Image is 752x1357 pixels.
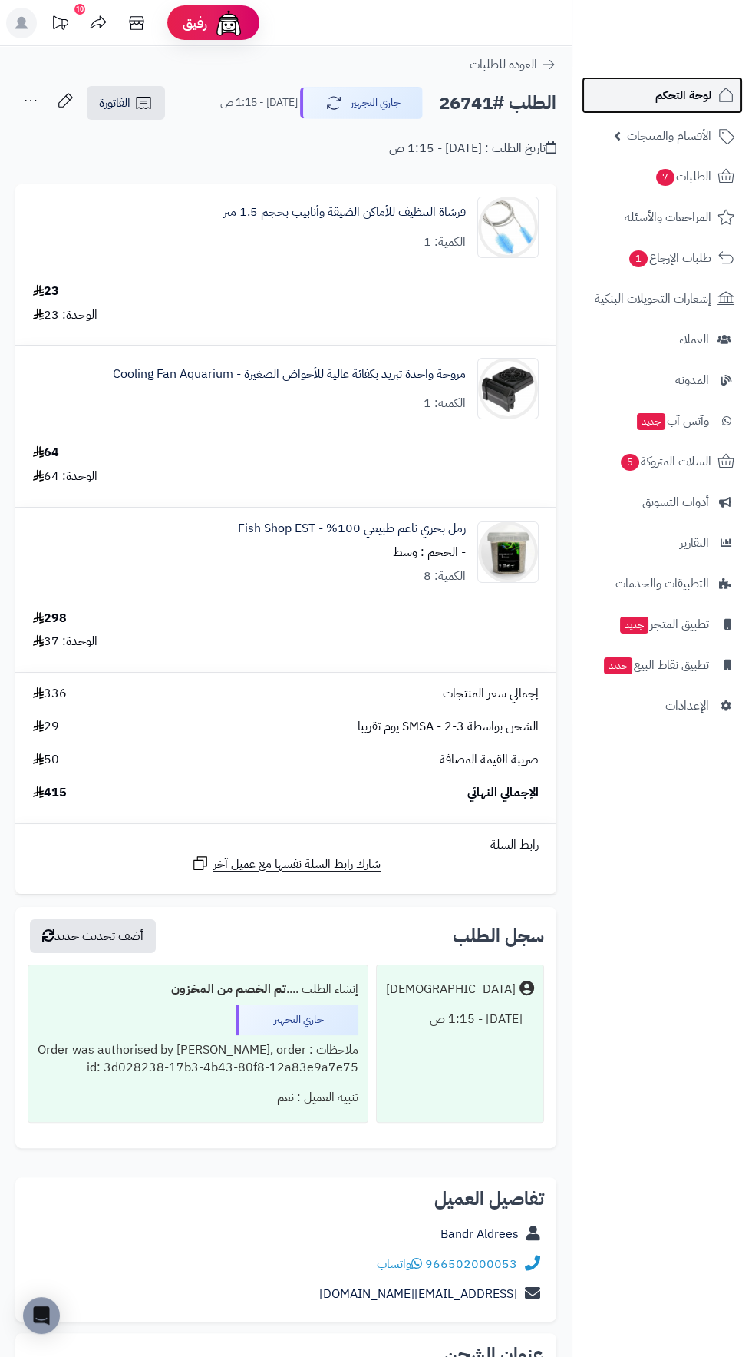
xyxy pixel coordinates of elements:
span: إشعارات التحويلات البنكية [595,288,711,309]
a: تطبيق المتجرجديد [582,606,743,643]
span: وآتس آب [635,410,709,432]
button: جاري التجهيز [300,87,423,119]
span: لوحة التحكم [655,84,711,106]
div: جاري التجهيز [236,1005,358,1035]
a: العملاء [582,321,743,358]
a: Bandr Aldrees [440,1225,519,1243]
a: تحديثات المنصة [41,8,79,42]
div: رابط السلة [21,836,550,854]
a: لوحة التحكم [582,77,743,114]
span: المدونة [675,369,709,391]
div: Open Intercom Messenger [23,1297,60,1334]
a: 966502000053 [425,1255,517,1273]
span: 1 [629,250,648,268]
span: الطلبات [655,166,711,187]
div: 23 [33,283,59,300]
span: جديد [620,617,648,634]
span: الإعدادات [665,695,709,717]
span: إجمالي سعر المنتجات [443,685,539,703]
span: 50 [33,751,59,769]
a: فرشاة التنظيف للأماكن الضيقة وأنابيب بحجم 1.5 متر [223,204,466,221]
a: طلبات الإرجاع1 [582,240,743,276]
a: المدونة [582,362,743,399]
img: 1648670125-813fceb8-6c24-4f00-80e1-b296f9123f27_1.4df443a215d5cb2c08c47203c6944c21-90x90.jpeg [478,358,538,419]
div: إنشاء الطلب .... [38,975,358,1005]
a: السلات المتروكة5 [582,443,743,480]
div: [DEMOGRAPHIC_DATA] [386,981,516,998]
img: 1682029860-61u9sj4ehNL-90x90.jpg [478,197,538,258]
span: العملاء [679,329,709,350]
div: الوحدة: 37 [33,633,97,650]
a: الإعدادات [582,687,743,724]
a: إشعارات التحويلات البنكية [582,280,743,317]
a: المراجعات والأسئلة [582,199,743,236]
a: أدوات التسويق [582,484,743,521]
span: رفيق [183,14,207,32]
span: تطبيق المتجر [618,614,709,635]
span: أدوات التسويق [642,491,709,513]
span: 7 [656,169,675,187]
a: واتساب [377,1255,422,1273]
a: رمل بحري ناعم طبيعي 100% - Fish Shop EST [238,520,466,538]
span: الإجمالي النهائي [467,784,539,802]
span: ضريبة القيمة المضافة [440,751,539,769]
a: شارك رابط السلة نفسها مع عميل آخر [191,854,381,873]
span: السلات المتروكة [619,451,711,472]
div: ملاحظات : Order was authorised by [PERSON_NAME], order id: 3d028238-17b3-4b43-80f8-12a83e9a7e75 [38,1035,358,1083]
div: 298 [33,610,67,627]
span: العودة للطلبات [470,55,537,74]
a: العودة للطلبات [470,55,556,74]
a: تطبيق نقاط البيعجديد [582,647,743,683]
span: طلبات الإرجاع [628,247,711,269]
span: المراجعات والأسئلة [625,207,711,228]
span: الفاتورة [99,94,130,112]
span: الأقسام والمنتجات [627,125,711,147]
a: الفاتورة [87,86,165,120]
a: وآتس آبجديد [582,402,743,439]
span: التقارير [680,532,709,554]
div: الوحدة: 23 [33,306,97,324]
span: شارك رابط السلة نفسها مع عميل آخر [213,856,381,873]
b: تم الخصم من المخزون [171,980,286,998]
div: [DATE] - 1:15 ص [386,1005,534,1034]
button: أضف تحديث جديد [30,919,156,953]
div: الكمية: 1 [424,395,466,412]
span: 29 [33,718,59,736]
a: مروحة واحدة تبريد بكفائة عالية للأحواض الصغيرة - Cooling Fan Aquarium [113,366,466,383]
small: - الحجم : وسط [393,543,466,561]
div: الكمية: 8 [424,568,466,585]
div: تاريخ الطلب : [DATE] - 1:15 ص [389,140,556,157]
span: جديد [604,657,632,674]
a: الطلبات7 [582,158,743,195]
h2: تفاصيل العميل [28,1190,544,1208]
div: الكمية: 1 [424,233,466,251]
span: جديد [637,413,665,430]
img: 1749043353-Untitled-2%D9%84%D8%A7%D9%81%D8%AB%D9%84%D8%A7%D9%81%D9%8100008765-90x90.jpg [478,521,538,583]
a: [EMAIL_ADDRESS][DOMAIN_NAME] [319,1285,517,1303]
img: logo-2.png [648,32,737,65]
small: [DATE] - 1:15 ص [220,95,298,111]
span: الشحن بواسطة SMSA - 2-3 يوم تقريبا [358,718,539,736]
span: 5 [621,454,640,472]
span: التطبيقات والخدمات [615,573,709,594]
div: 10 [74,4,85,15]
div: الوحدة: 64 [33,468,97,485]
div: 64 [33,444,59,462]
span: 336 [33,685,67,703]
span: تطبيق نقاط البيع [602,654,709,676]
img: ai-face.png [213,8,244,38]
h3: سجل الطلب [453,927,544,945]
h2: الطلب #26741 [439,88,556,119]
span: 415 [33,784,67,802]
a: التطبيقات والخدمات [582,565,743,602]
a: التقارير [582,525,743,561]
div: تنبيه العميل : نعم [38,1083,358,1113]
